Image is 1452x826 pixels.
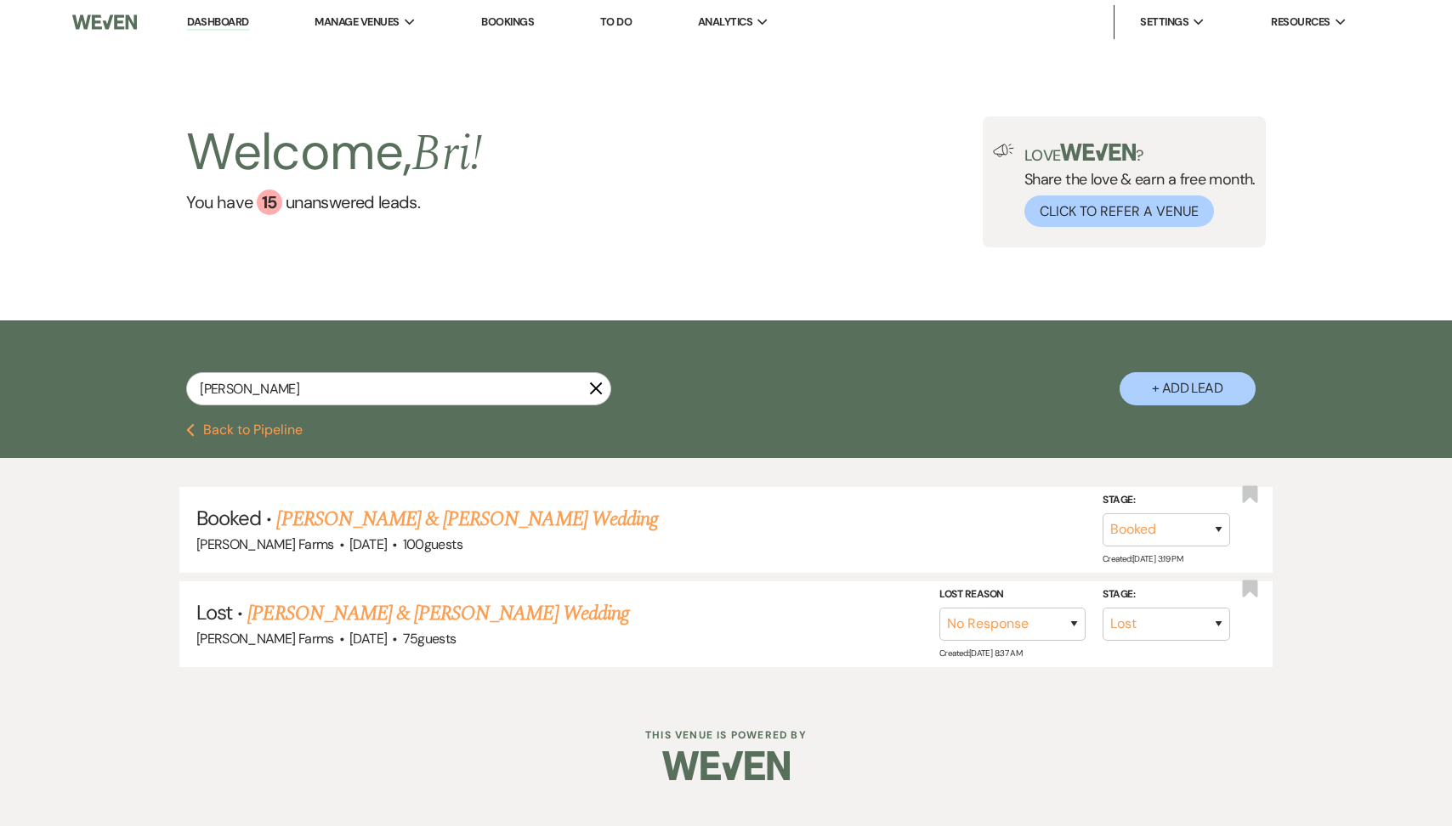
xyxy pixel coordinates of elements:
span: Bri ! [411,115,482,193]
span: Created: [DATE] 3:19 PM [1103,553,1183,564]
a: Bookings [481,14,534,29]
button: + Add Lead [1120,372,1256,405]
label: Stage: [1103,491,1230,510]
span: [DATE] [349,535,387,553]
p: Love ? [1024,144,1256,163]
label: Stage: [1103,586,1230,604]
span: [DATE] [349,630,387,648]
img: loud-speaker-illustration.svg [993,144,1014,157]
img: Weven Logo [72,4,137,40]
input: Search by name, event date, email address or phone number [186,372,611,405]
a: To Do [600,14,632,29]
a: [PERSON_NAME] & [PERSON_NAME] Wedding [247,598,628,629]
label: Lost Reason [939,586,1086,604]
h2: Welcome, [186,116,482,190]
div: Share the love & earn a free month. [1014,144,1256,227]
span: 100 guests [403,535,462,553]
a: [PERSON_NAME] & [PERSON_NAME] Wedding [276,504,657,535]
button: Click to Refer a Venue [1024,195,1214,227]
a: You have 15 unanswered leads. [186,190,482,215]
span: Resources [1271,14,1330,31]
button: Back to Pipeline [186,423,303,437]
span: [PERSON_NAME] Farms [196,630,334,648]
span: [PERSON_NAME] Farms [196,535,334,553]
span: Booked [196,505,261,531]
span: Analytics [698,14,752,31]
span: Settings [1140,14,1188,31]
span: Lost [196,599,232,625]
span: Manage Venues [315,14,399,31]
img: weven-logo-green.svg [1060,144,1136,161]
span: Created: [DATE] 8:37 AM [939,648,1022,659]
span: 75 guests [403,630,457,648]
a: Dashboard [187,14,248,31]
img: Weven Logo [662,736,790,795]
div: 15 [257,190,282,215]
